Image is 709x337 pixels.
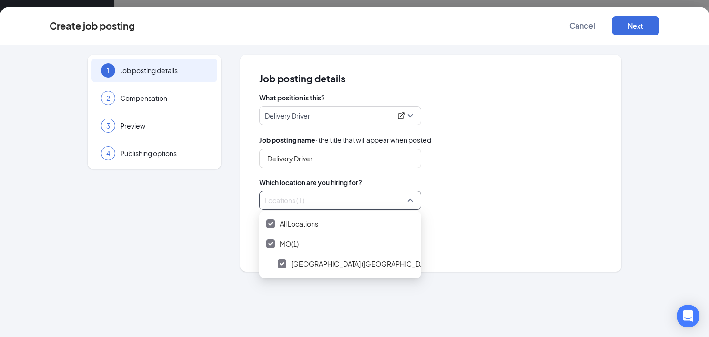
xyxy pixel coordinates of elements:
span: Job posting details [120,66,208,75]
img: checkbox [268,242,273,246]
span: MO(1) [280,239,299,248]
button: Next [612,16,659,35]
p: Delivery Driver [265,111,310,120]
button: Cancel [558,16,606,35]
span: 3 [106,121,110,130]
span: Preview [120,121,208,130]
span: What position is this? [259,93,602,102]
div: Open Intercom Messenger [677,305,699,327]
span: 1 [106,66,110,75]
span: Compensation [120,93,208,103]
span: Publishing options [120,149,208,158]
span: [GEOGRAPHIC_DATA] ([GEOGRAPHIC_DATA]) [291,259,435,268]
img: checkbox [280,262,284,266]
span: Cancel [569,21,595,30]
span: Job posting details [259,74,602,83]
b: Job posting name [259,136,315,144]
svg: ExternalLink [397,112,405,119]
span: 2 [106,93,110,103]
span: Which location are you hiring for? [259,178,602,187]
span: All Locations [280,219,318,228]
span: · the title that will appear when posted [259,135,431,145]
div: Delivery Driver [265,111,407,120]
div: Create job posting [50,20,135,31]
span: 4 [106,149,110,158]
img: checkbox [268,222,273,226]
